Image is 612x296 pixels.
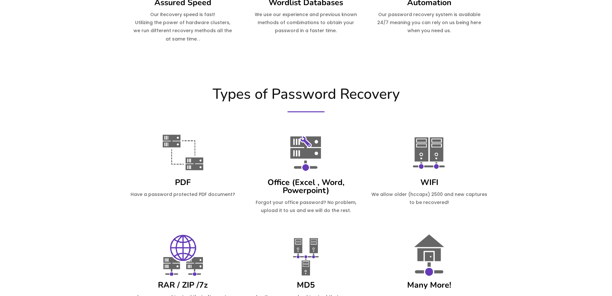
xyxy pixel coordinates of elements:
[371,281,488,289] h4: Many More!
[371,179,488,187] h4: WIFI
[248,199,364,215] p: Forgot your office password? No problem, upload it to us and we will do the rest.
[124,190,241,199] p: Have a password protected PDF document?
[248,179,364,195] h4: Office (Excel , Word, Powerpoint)
[121,86,491,103] h2: Types of Password Recovery
[377,11,481,35] p: Our password recovery system is available 24/7 meaning you can rely on us being here when you nee...
[159,128,207,177] img: icon4
[131,11,235,43] p: Our Recovery speed is fast! Utilizing the power of hardware clusters, we run different recovery m...
[282,231,330,279] img: icon5
[371,190,488,207] p: We allow older (hccapx) 2500 and new captures to be recovered!
[254,11,358,35] p: We use our experience and previous known methods of combinations to obtain your password in a fas...
[159,231,207,279] img: icon6
[124,281,241,289] h4: RAR / ZIP /7z
[248,281,364,289] h4: MD5
[405,128,453,177] img: icon1
[124,179,241,187] h4: PDF
[282,128,330,177] img: icon3
[405,231,453,279] img: icon2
